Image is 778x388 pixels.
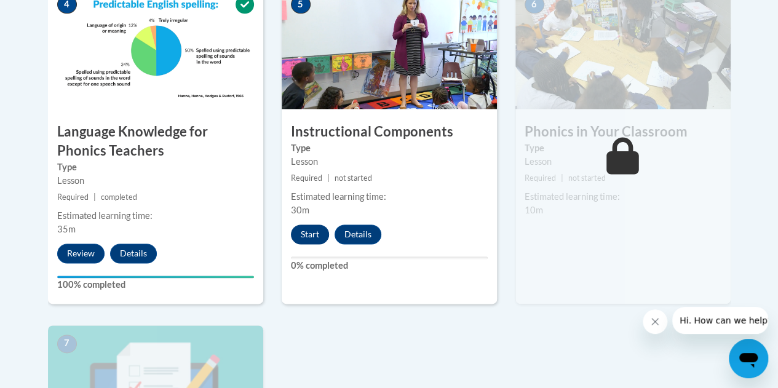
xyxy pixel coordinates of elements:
[561,173,563,183] span: |
[110,243,157,263] button: Details
[291,155,488,168] div: Lesson
[525,141,721,155] label: Type
[525,173,556,183] span: Required
[291,190,488,204] div: Estimated learning time:
[7,9,100,18] span: Hi. How can we help?
[525,205,543,215] span: 10m
[525,190,721,204] div: Estimated learning time:
[672,307,768,334] iframe: Message from company
[335,224,381,244] button: Details
[291,259,488,272] label: 0% completed
[57,192,89,202] span: Required
[335,173,372,183] span: not started
[515,122,731,141] h3: Phonics in Your Classroom
[57,209,254,223] div: Estimated learning time:
[568,173,606,183] span: not started
[57,278,254,291] label: 100% completed
[291,205,309,215] span: 30m
[643,309,667,334] iframe: Close message
[57,174,254,188] div: Lesson
[291,141,488,155] label: Type
[48,122,263,160] h3: Language Knowledge for Phonics Teachers
[57,335,77,353] span: 7
[57,224,76,234] span: 35m
[57,275,254,278] div: Your progress
[729,339,768,378] iframe: Button to launch messaging window
[101,192,137,202] span: completed
[282,122,497,141] h3: Instructional Components
[93,192,96,202] span: |
[291,224,329,244] button: Start
[291,173,322,183] span: Required
[525,155,721,168] div: Lesson
[57,243,105,263] button: Review
[327,173,330,183] span: |
[57,160,254,174] label: Type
